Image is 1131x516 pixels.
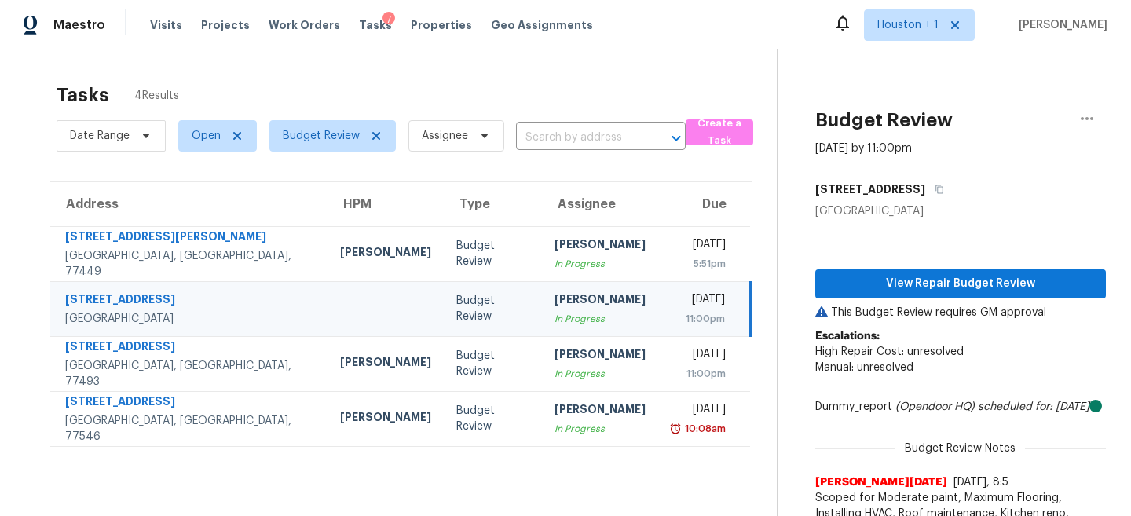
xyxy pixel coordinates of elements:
span: Visits [150,17,182,33]
span: View Repair Budget Review [828,274,1093,294]
b: Escalations: [815,331,880,342]
h2: Budget Review [815,112,953,128]
th: Due [658,182,750,226]
span: Houston + 1 [877,17,939,33]
div: [PERSON_NAME] [340,354,431,374]
div: [STREET_ADDRESS] [65,291,315,311]
span: Budget Review Notes [895,441,1025,456]
span: Create a Task [694,115,745,151]
div: [PERSON_NAME] [555,291,646,311]
span: Maestro [53,17,105,33]
i: scheduled for: [DATE] [978,401,1089,412]
div: [GEOGRAPHIC_DATA] [815,203,1106,219]
div: [PERSON_NAME] [555,346,646,366]
button: Create a Task [686,119,753,145]
span: [PERSON_NAME] [1012,17,1107,33]
span: [DATE], 8:5 [953,477,1008,488]
span: High Repair Cost: unresolved [815,346,964,357]
div: [DATE] by 11:00pm [815,141,912,156]
span: Tasks [359,20,392,31]
span: Date Range [70,128,130,144]
img: Overdue Alarm Icon [669,421,682,437]
th: Address [50,182,328,226]
div: [STREET_ADDRESS] [65,339,315,358]
button: Open [665,127,687,149]
span: Properties [411,17,472,33]
div: Budget Review [456,403,529,434]
button: Copy Address [925,175,946,203]
div: [PERSON_NAME] [555,401,646,421]
div: [DATE] [671,291,725,311]
div: In Progress [555,256,646,272]
button: View Repair Budget Review [815,269,1106,298]
div: [DATE] [671,236,726,256]
div: Budget Review [456,293,529,324]
div: [GEOGRAPHIC_DATA], [GEOGRAPHIC_DATA], 77449 [65,248,315,280]
span: 4 Results [134,88,179,104]
span: Work Orders [269,17,340,33]
span: Assignee [422,128,468,144]
th: Type [444,182,542,226]
h5: [STREET_ADDRESS] [815,181,925,197]
div: In Progress [555,421,646,437]
div: 10:08am [682,421,726,437]
input: Search by address [516,126,642,150]
div: [GEOGRAPHIC_DATA] [65,311,315,327]
span: Budget Review [283,128,360,144]
div: [STREET_ADDRESS] [65,393,315,413]
i: (Opendoor HQ) [895,401,975,412]
th: HPM [328,182,444,226]
div: [PERSON_NAME] [340,409,431,429]
p: This Budget Review requires GM approval [815,305,1106,320]
div: [STREET_ADDRESS][PERSON_NAME] [65,229,315,248]
span: Geo Assignments [491,17,593,33]
div: Budget Review [456,238,529,269]
div: 11:00pm [671,366,726,382]
div: [PERSON_NAME] [555,236,646,256]
th: Assignee [542,182,658,226]
span: Manual: unresolved [815,362,913,373]
h2: Tasks [57,87,109,103]
div: Dummy_report [815,399,1106,415]
div: In Progress [555,311,646,327]
div: [GEOGRAPHIC_DATA], [GEOGRAPHIC_DATA], 77546 [65,413,315,445]
div: [PERSON_NAME] [340,244,431,264]
span: Open [192,128,221,144]
div: [GEOGRAPHIC_DATA], [GEOGRAPHIC_DATA], 77493 [65,358,315,390]
div: 5:51pm [671,256,726,272]
span: [PERSON_NAME][DATE] [815,474,947,490]
span: Projects [201,17,250,33]
div: [DATE] [671,401,726,421]
div: [DATE] [671,346,726,366]
div: 7 [382,12,395,27]
div: 11:00pm [671,311,725,327]
div: In Progress [555,366,646,382]
div: Budget Review [456,348,529,379]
